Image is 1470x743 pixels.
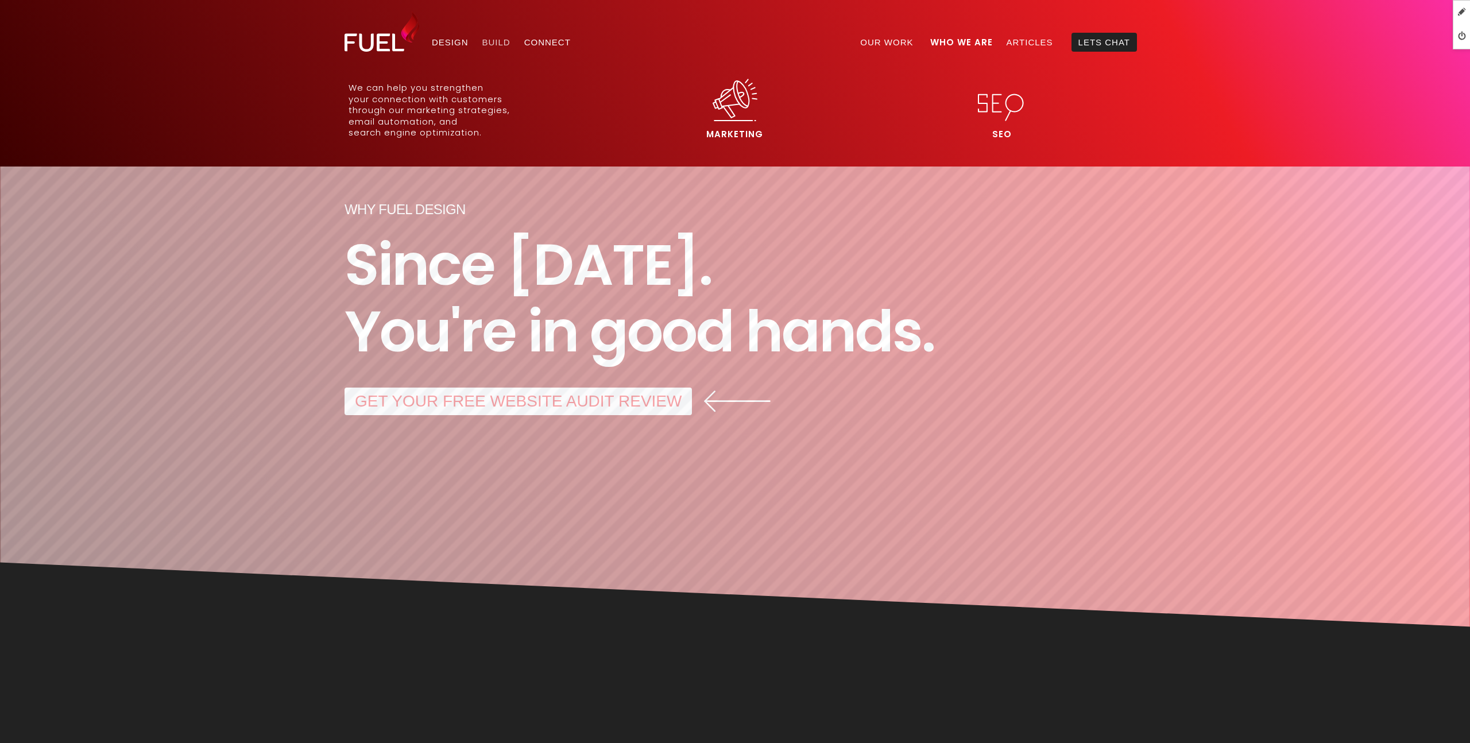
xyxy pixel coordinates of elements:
[345,11,419,52] img: Fuel Design Ltd - Website design and development company in North Shore, Auckland
[875,73,1130,142] a: SEO
[349,82,510,138] p: We can help you strengthen your connection with customers through our marketing strategies, email...
[1000,33,1060,52] a: Articles
[853,33,920,52] a: Our Work
[1071,33,1137,52] a: Lets Chat
[340,73,595,142] a: We can help you strengthenyour connection with customersthrough our marketing strategies,email au...
[607,73,862,142] a: Marketing
[475,33,517,52] a: Build
[425,33,475,52] a: Design
[923,33,1000,52] a: Who We Are
[517,33,578,52] a: Connect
